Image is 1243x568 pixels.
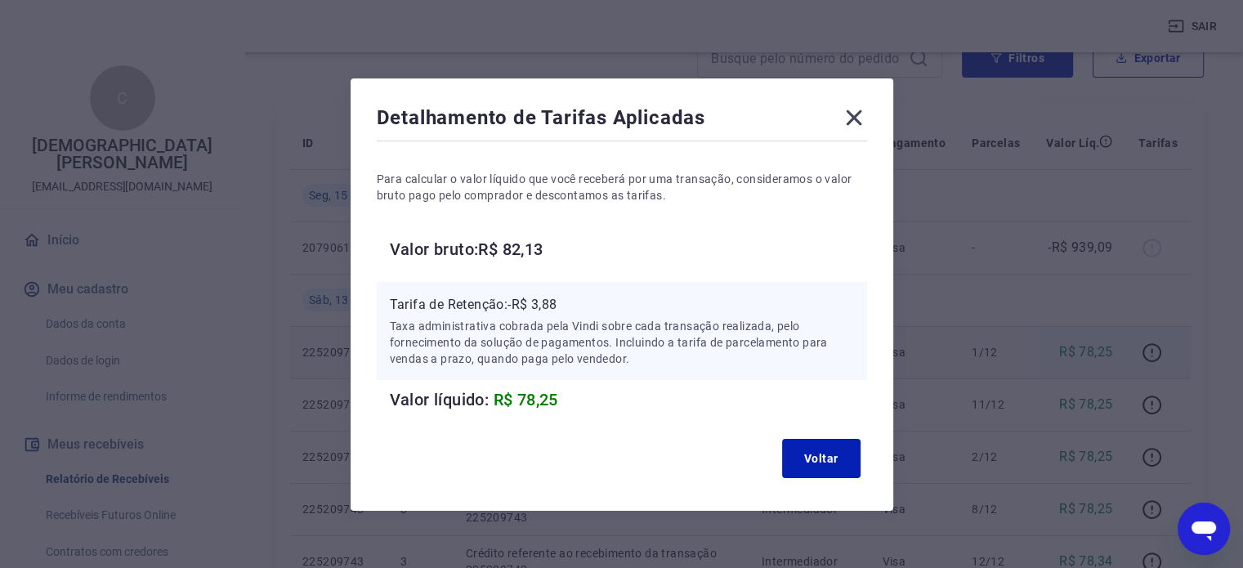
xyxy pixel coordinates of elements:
[390,295,854,315] p: Tarifa de Retenção: -R$ 3,88
[390,387,867,413] h6: Valor líquido:
[1178,503,1230,555] iframe: Botão para abrir a janela de mensagens
[390,318,854,367] p: Taxa administrativa cobrada pela Vindi sobre cada transação realizada, pelo fornecimento da soluç...
[782,439,861,478] button: Voltar
[494,390,558,409] span: R$ 78,25
[377,105,867,137] div: Detalhamento de Tarifas Aplicadas
[377,171,867,203] p: Para calcular o valor líquido que você receberá por uma transação, consideramos o valor bruto pag...
[390,236,867,262] h6: Valor bruto: R$ 82,13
